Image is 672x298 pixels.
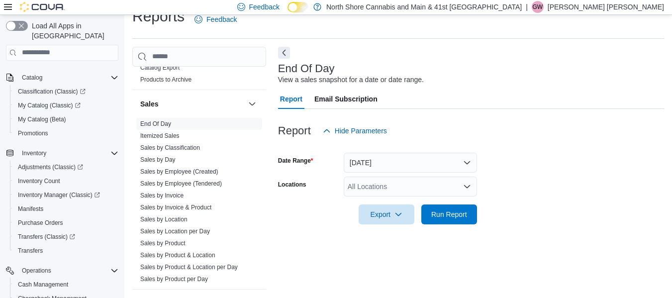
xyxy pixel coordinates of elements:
[140,192,184,199] a: Sales by Invoice
[14,86,118,98] span: Classification (Classic)
[548,1,664,13] p: [PERSON_NAME] [PERSON_NAME]
[14,113,70,125] a: My Catalog (Beta)
[14,245,118,257] span: Transfers
[140,240,186,247] a: Sales by Product
[140,76,192,83] a: Products to Archive
[18,163,83,171] span: Adjustments (Classic)
[10,126,122,140] button: Promotions
[18,247,43,255] span: Transfers
[132,62,266,90] div: Products
[14,203,118,215] span: Manifests
[18,72,118,84] span: Catalog
[14,217,67,229] a: Purchase Orders
[18,88,86,96] span: Classification (Classic)
[14,99,118,111] span: My Catalog (Classic)
[14,245,47,257] a: Transfers
[18,191,100,199] span: Inventory Manager (Classic)
[10,174,122,188] button: Inventory Count
[10,230,122,244] a: Transfers (Classic)
[140,180,222,188] span: Sales by Employee (Tendered)
[140,252,215,259] a: Sales by Product & Location
[140,76,192,84] span: Products to Archive
[526,1,528,13] p: |
[344,153,477,173] button: [DATE]
[278,63,335,75] h3: End Of Day
[463,183,471,191] button: Open list of options
[10,244,122,258] button: Transfers
[314,89,378,109] span: Email Subscription
[246,98,258,110] button: Sales
[14,279,72,291] a: Cash Management
[278,75,424,85] div: View a sales snapshot for a date or date range.
[140,204,211,211] a: Sales by Invoice & Product
[532,1,544,13] div: Griffin Wright
[365,204,408,224] span: Export
[18,205,43,213] span: Manifests
[278,125,311,137] h3: Report
[140,168,218,175] a: Sales by Employee (Created)
[140,276,208,283] a: Sales by Product per Day
[140,132,180,139] a: Itemized Sales
[140,168,218,176] span: Sales by Employee (Created)
[319,121,391,141] button: Hide Parameters
[140,64,180,71] a: Catalog Export
[140,64,180,72] span: Catalog Export
[14,127,118,139] span: Promotions
[140,228,210,235] a: Sales by Location per Day
[10,160,122,174] a: Adjustments (Classic)
[140,156,176,163] a: Sales by Day
[140,120,171,127] a: End Of Day
[14,217,118,229] span: Purchase Orders
[278,47,290,59] button: Next
[132,118,266,289] div: Sales
[140,192,184,199] span: Sales by Invoice
[280,89,302,109] span: Report
[22,149,46,157] span: Inventory
[14,189,118,201] span: Inventory Manager (Classic)
[10,85,122,99] a: Classification (Classic)
[18,233,75,241] span: Transfers (Classic)
[14,279,118,291] span: Cash Management
[2,146,122,160] button: Inventory
[140,132,180,140] span: Itemized Sales
[14,175,64,187] a: Inventory Count
[22,74,42,82] span: Catalog
[421,204,477,224] button: Run Report
[140,251,215,259] span: Sales by Product & Location
[10,99,122,112] a: My Catalog (Classic)
[14,86,90,98] a: Classification (Classic)
[140,144,200,151] a: Sales by Classification
[10,112,122,126] button: My Catalog (Beta)
[18,265,55,277] button: Operations
[14,161,118,173] span: Adjustments (Classic)
[18,101,81,109] span: My Catalog (Classic)
[431,209,467,219] span: Run Report
[14,161,87,173] a: Adjustments (Classic)
[22,267,51,275] span: Operations
[18,129,48,137] span: Promotions
[359,204,414,224] button: Export
[140,156,176,164] span: Sales by Day
[18,115,66,123] span: My Catalog (Beta)
[18,281,68,289] span: Cash Management
[10,202,122,216] button: Manifests
[14,231,79,243] a: Transfers (Classic)
[140,215,188,223] span: Sales by Location
[2,264,122,278] button: Operations
[14,189,104,201] a: Inventory Manager (Classic)
[288,12,288,13] span: Dark Mode
[14,113,118,125] span: My Catalog (Beta)
[532,1,543,13] span: GW
[20,2,65,12] img: Cova
[18,177,60,185] span: Inventory Count
[14,231,118,243] span: Transfers (Classic)
[2,71,122,85] button: Catalog
[18,147,118,159] span: Inventory
[140,216,188,223] a: Sales by Location
[10,188,122,202] a: Inventory Manager (Classic)
[140,263,238,271] span: Sales by Product & Location per Day
[335,126,387,136] span: Hide Parameters
[10,216,122,230] button: Purchase Orders
[140,203,211,211] span: Sales by Invoice & Product
[18,265,118,277] span: Operations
